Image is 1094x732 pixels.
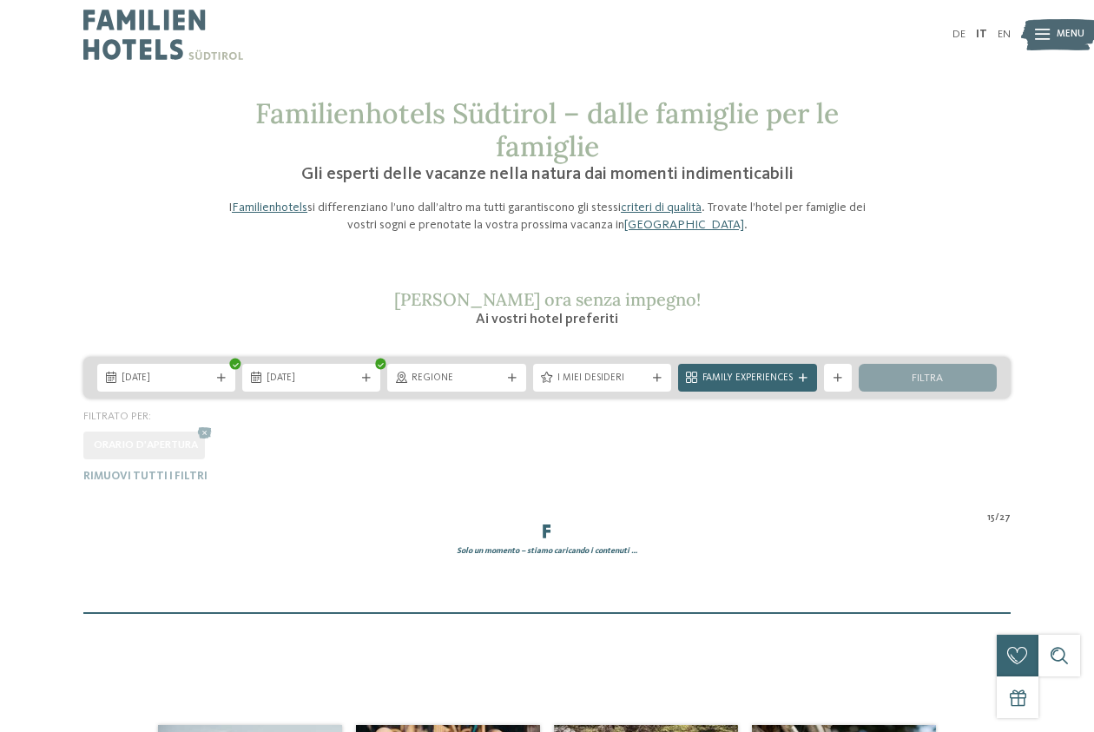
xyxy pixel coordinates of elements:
[232,201,307,214] a: Familienhotels
[995,511,999,525] span: /
[267,372,356,386] span: [DATE]
[394,288,701,310] span: [PERSON_NAME] ora senza impegno!
[998,29,1011,40] a: EN
[301,166,794,183] span: Gli esperti delle vacanze nella natura dai momenti indimenticabili
[976,29,987,40] a: IT
[621,201,702,214] a: criteri di qualità
[76,545,1018,557] div: Solo un momento – stiamo caricando i contenuti …
[1057,28,1084,42] span: Menu
[217,199,877,234] p: I si differenziano l’uno dall’altro ma tutti garantiscono gli stessi . Trovate l’hotel per famigl...
[987,511,995,525] span: 15
[702,372,793,386] span: Family Experiences
[476,313,618,326] span: Ai vostri hotel preferiti
[122,372,211,386] span: [DATE]
[255,96,839,164] span: Familienhotels Südtirol – dalle famiglie per le famiglie
[412,372,501,386] span: Regione
[999,511,1011,525] span: 27
[952,29,965,40] a: DE
[624,219,744,231] a: [GEOGRAPHIC_DATA]
[557,372,647,386] span: I miei desideri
